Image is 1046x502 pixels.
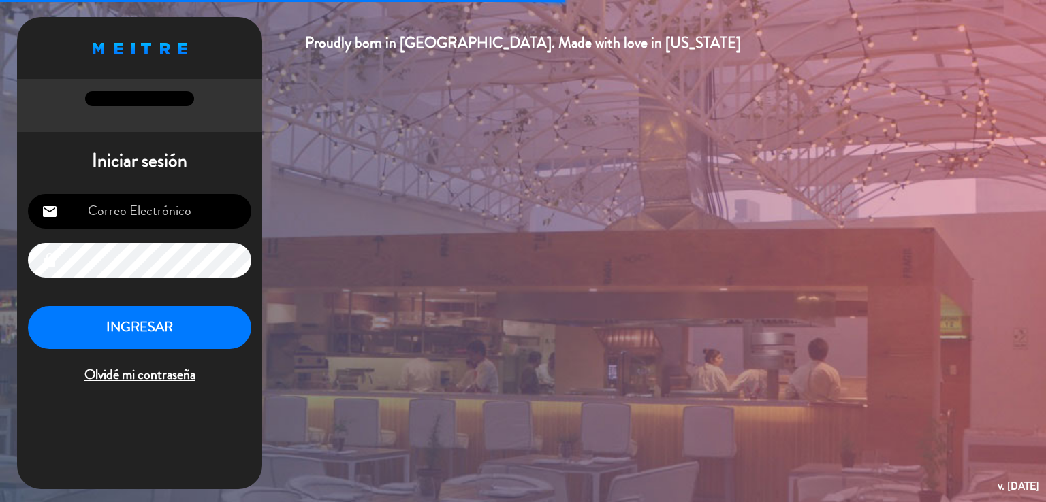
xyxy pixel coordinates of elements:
button: INGRESAR [28,306,251,349]
span: Olvidé mi contraseña [28,364,251,386]
i: email [42,203,58,220]
input: Correo Electrónico [28,194,251,229]
div: v. [DATE] [998,477,1039,495]
i: lock [42,252,58,269]
h1: Iniciar sesión [17,150,262,173]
